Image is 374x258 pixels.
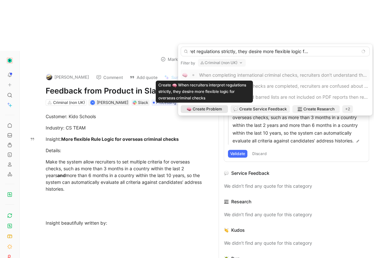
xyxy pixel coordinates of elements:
button: Criminal (non UK) [198,59,246,67]
span: Create Service Feedback [239,106,287,112]
img: 💬 [233,107,238,111]
input: Link to problem, service feedback, research, kudos or bug [181,47,370,56]
img: 🧠 [182,73,187,78]
span: Create Problem [193,106,222,112]
div: +2 [342,105,353,113]
span: Create Research [303,106,334,112]
img: 📰 [298,107,302,111]
img: 🧠 [187,107,191,111]
img: 💬 [182,84,187,89]
div: Filter by [181,61,195,66]
img: 🧠 [182,95,187,100]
